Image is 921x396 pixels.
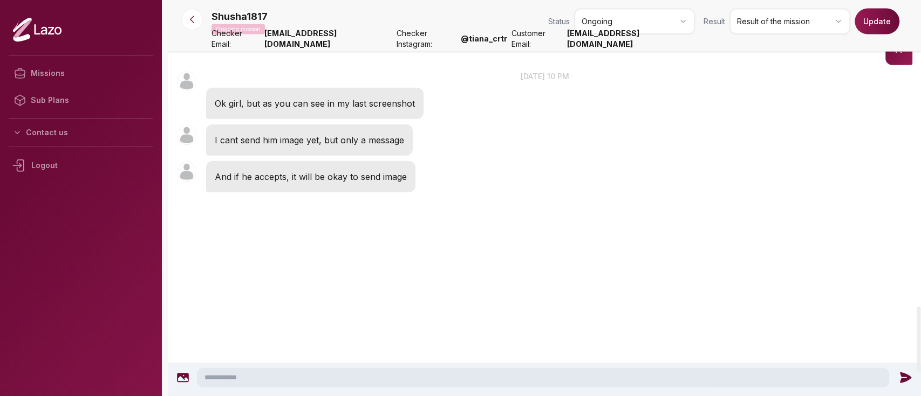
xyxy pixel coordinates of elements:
strong: [EMAIL_ADDRESS][DOMAIN_NAME] [567,28,695,50]
p: [DATE] 10 pm [168,71,921,82]
span: Customer Email: [511,28,563,50]
a: Missions [9,60,153,87]
p: I cant send him image yet, but only a message [215,133,404,147]
p: And if he accepts, it will be okay to send image [215,170,407,184]
p: Ok girl, but as you can see in my last screenshot [215,96,415,110]
p: Ongoing mission [212,24,265,34]
button: Contact us [9,123,153,142]
span: Checker Email: [212,28,260,50]
strong: @ tiana_crtr [461,33,507,44]
div: Logout [9,151,153,179]
p: Shusha1817 [212,9,268,24]
strong: [EMAIL_ADDRESS][DOMAIN_NAME] [264,28,392,50]
span: Checker Instagram: [397,28,456,50]
button: Update [855,9,899,34]
img: User avatar [177,126,196,145]
a: Sub Plans [9,87,153,114]
img: User avatar [177,162,196,182]
span: Status [548,16,570,27]
span: Result [704,16,725,27]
